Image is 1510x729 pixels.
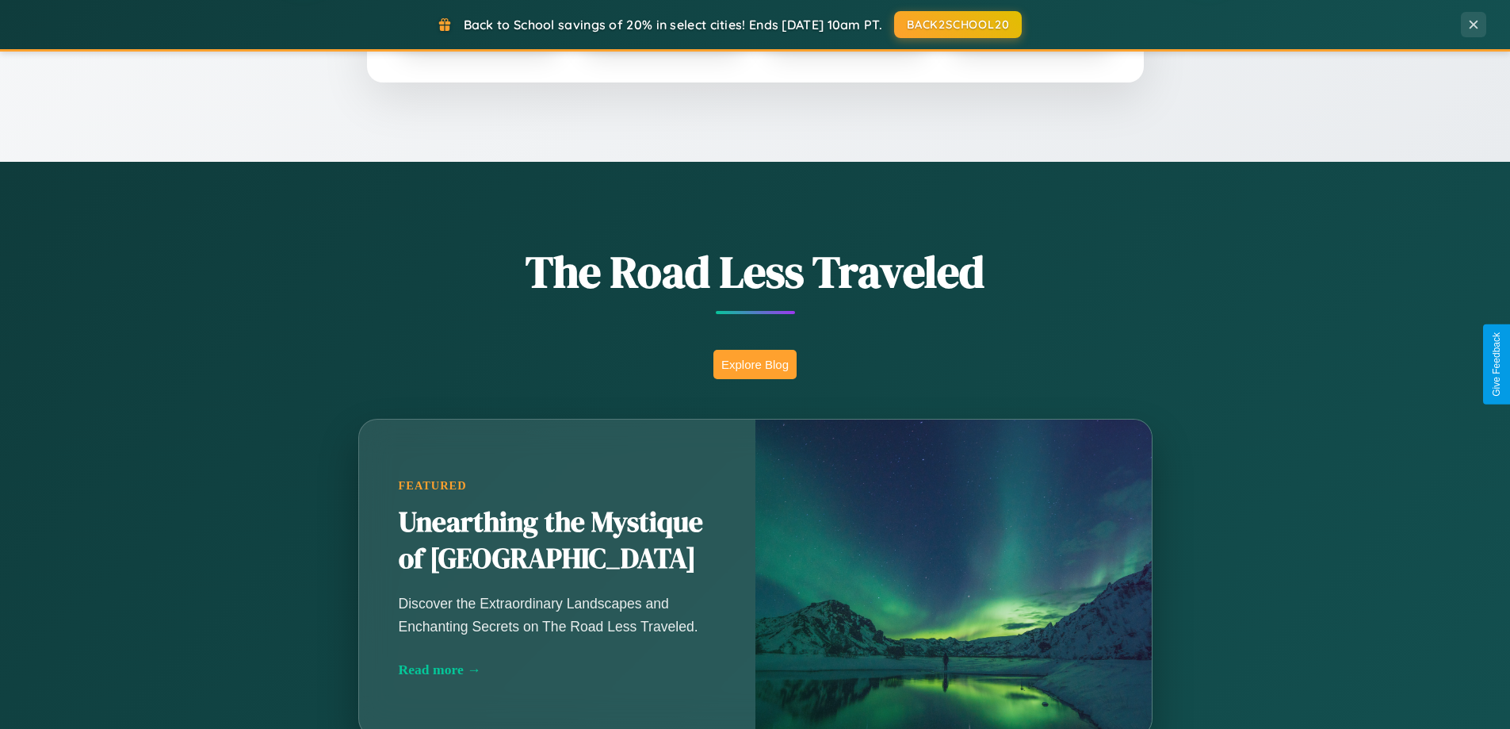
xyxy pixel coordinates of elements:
[280,241,1231,302] h1: The Road Less Traveled
[713,350,797,379] button: Explore Blog
[464,17,882,33] span: Back to School savings of 20% in select cities! Ends [DATE] 10am PT.
[399,505,716,577] h2: Unearthing the Mystique of [GEOGRAPHIC_DATA]
[399,593,716,637] p: Discover the Extraordinary Landscapes and Enchanting Secrets on The Road Less Traveled.
[399,662,716,678] div: Read more →
[399,479,716,493] div: Featured
[894,11,1022,38] button: BACK2SCHOOL20
[1491,332,1502,397] div: Give Feedback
